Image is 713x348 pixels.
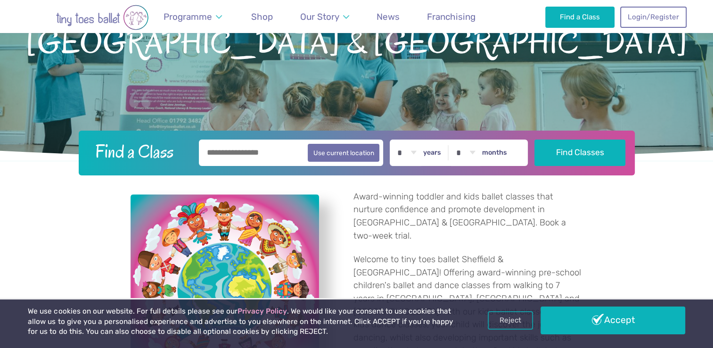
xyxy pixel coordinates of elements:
[423,149,441,157] label: years
[423,6,480,28] a: Franchising
[300,11,339,22] span: Our Story
[88,140,192,163] h2: Find a Class
[164,11,212,22] span: Programme
[295,6,353,28] a: Our Story
[541,307,685,334] a: Accept
[620,7,686,27] a: Login/Register
[247,6,278,28] a: Shop
[308,144,380,162] button: Use current location
[251,11,273,22] span: Shop
[545,7,615,27] a: Find a Class
[377,11,400,22] span: News
[28,307,455,337] p: We use cookies on our website. For full details please see our . We would like your consent to us...
[488,311,533,329] a: Reject
[372,6,404,28] a: News
[427,11,475,22] span: Franchising
[482,149,507,157] label: months
[237,307,287,315] a: Privacy Policy
[353,191,583,242] p: Award-winning toddler and kids ballet classes that nurture confidence and promote development in ...
[159,6,227,28] a: Programme
[534,140,625,166] button: Find Classes
[27,5,178,30] img: tiny toes ballet
[16,22,697,60] span: [GEOGRAPHIC_DATA] & [GEOGRAPHIC_DATA]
